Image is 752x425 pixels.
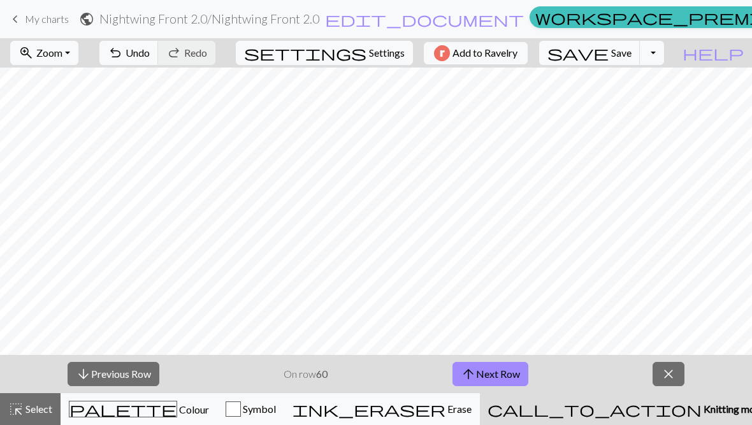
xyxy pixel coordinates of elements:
[611,47,632,59] span: Save
[452,45,517,61] span: Add to Ravelry
[36,47,62,59] span: Zoom
[325,10,524,28] span: edit_document
[236,41,413,65] button: SettingsSettings
[452,362,528,386] button: Next Row
[369,45,405,61] span: Settings
[424,42,528,64] button: Add to Ravelry
[177,403,209,415] span: Colour
[547,44,609,62] span: save
[10,41,78,65] button: Zoom
[8,8,69,30] a: My charts
[24,403,52,415] span: Select
[18,44,34,62] span: zoom_in
[76,365,91,383] span: arrow_downward
[69,400,177,418] span: palette
[244,44,366,62] span: settings
[99,41,159,65] button: Undo
[25,13,69,25] span: My charts
[488,400,702,418] span: call_to_action
[8,400,24,418] span: highlight_alt
[284,366,328,382] p: On row
[126,47,150,59] span: Undo
[99,11,319,26] h2: Nightwing Front 2.0 / Nightwing Front 2.0
[445,403,472,415] span: Erase
[434,45,450,61] img: Ravelry
[241,403,276,415] span: Symbol
[661,365,676,383] span: close
[683,44,744,62] span: help
[61,393,217,425] button: Colour
[293,400,445,418] span: ink_eraser
[284,393,480,425] button: Erase
[68,362,159,386] button: Previous Row
[244,45,366,61] i: Settings
[316,368,328,380] strong: 60
[461,365,476,383] span: arrow_upward
[217,393,284,425] button: Symbol
[539,41,640,65] button: Save
[79,10,94,28] span: public
[8,10,23,28] span: keyboard_arrow_left
[108,44,123,62] span: undo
